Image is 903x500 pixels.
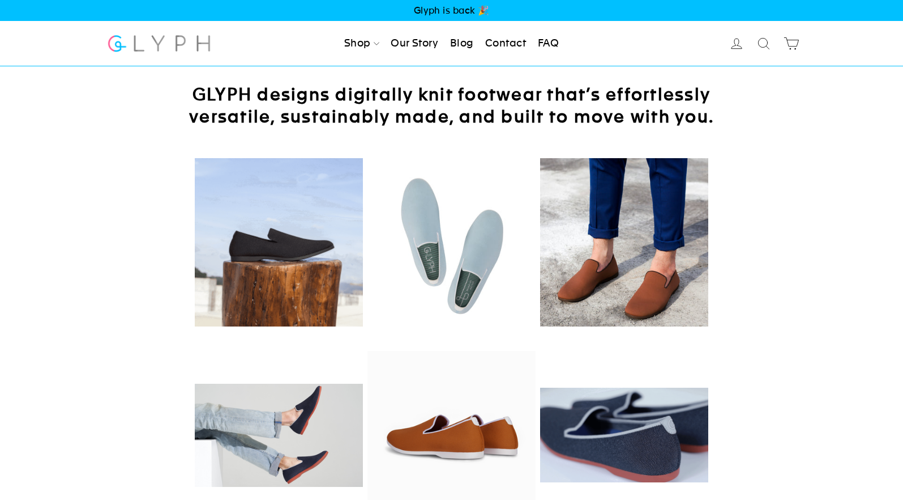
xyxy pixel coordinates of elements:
[340,31,384,56] a: Shop
[446,31,478,56] a: Blog
[533,31,563,56] a: FAQ
[481,31,530,56] a: Contact
[386,31,443,56] a: Our Story
[106,28,212,58] img: Glyph
[340,31,563,56] ul: Primary
[169,83,735,128] h2: GLYPH designs digitally knit footwear that’s effortlessly versatile, sustainably made, and built ...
